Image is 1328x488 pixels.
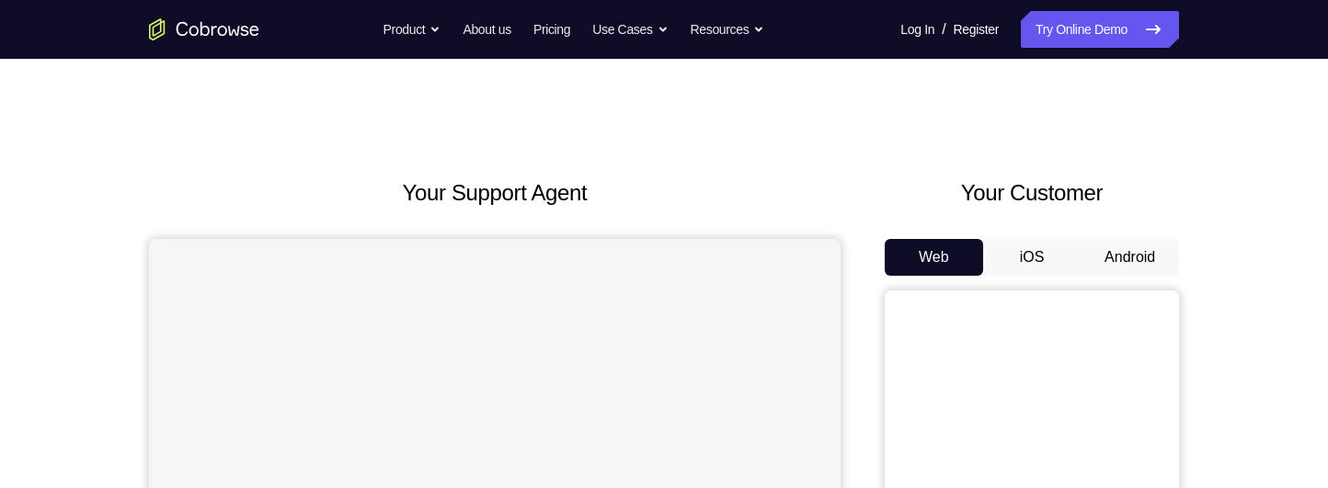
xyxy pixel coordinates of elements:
[691,11,765,48] button: Resources
[1081,239,1179,276] button: Android
[149,176,841,210] h2: Your Support Agent
[1021,11,1179,48] a: Try Online Demo
[885,239,983,276] button: Web
[983,239,1082,276] button: iOS
[942,18,945,40] span: /
[533,11,570,48] a: Pricing
[149,18,259,40] a: Go to the home page
[592,11,668,48] button: Use Cases
[885,176,1179,210] h2: Your Customer
[384,11,441,48] button: Product
[463,11,510,48] a: About us
[900,11,934,48] a: Log In
[954,11,999,48] a: Register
